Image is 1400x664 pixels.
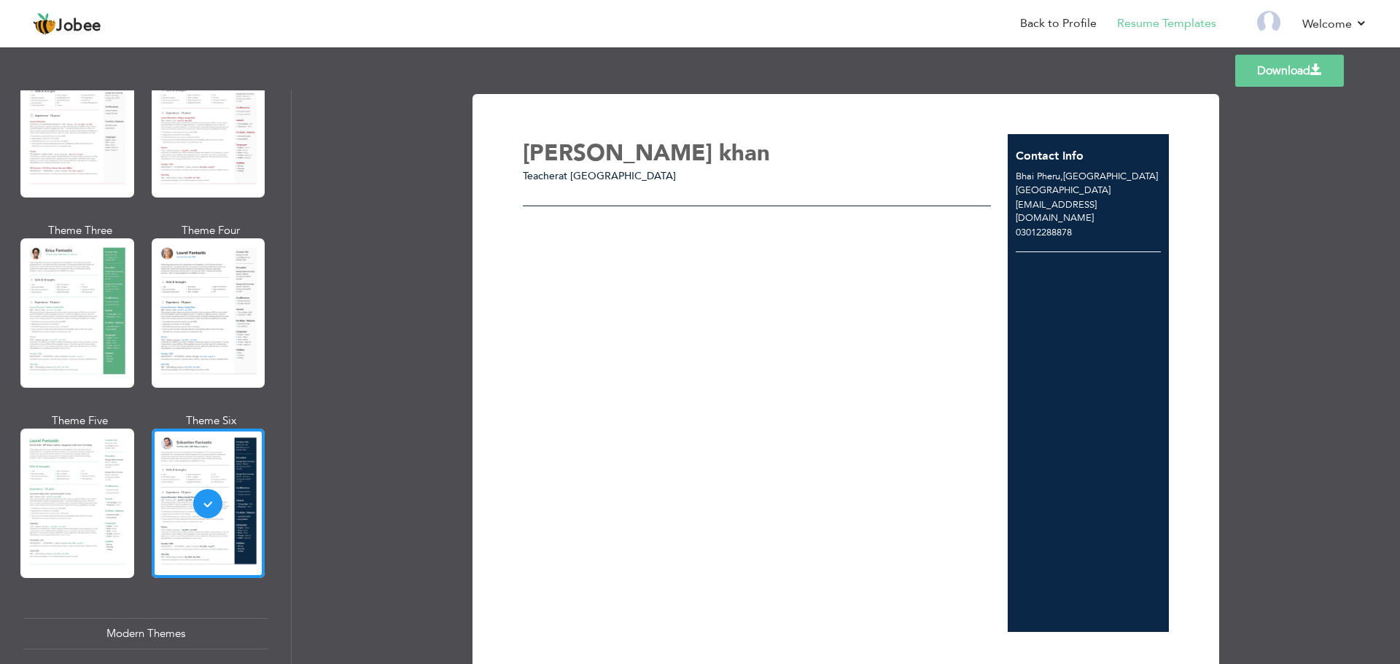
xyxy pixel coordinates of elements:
[523,169,559,183] span: Teacher
[23,413,137,429] div: Theme Five
[33,12,101,36] a: Jobee
[719,138,770,168] span: khan
[1060,170,1063,183] span: ,
[1008,170,1170,197] div: [GEOGRAPHIC_DATA]
[33,12,56,36] img: jobee.io
[56,18,101,34] span: Jobee
[1016,226,1072,239] span: 03012288878
[1016,148,1084,164] span: Contact Info
[155,223,268,238] div: Theme Four
[23,618,268,649] div: Modern Themes
[155,413,268,429] div: Theme Six
[1257,11,1280,34] img: Profile Img
[559,169,676,183] span: at [GEOGRAPHIC_DATA]
[1020,15,1097,32] a: Back to Profile
[1302,15,1367,33] a: Welcome
[1235,55,1344,87] a: Download
[1016,198,1097,225] span: [EMAIL_ADDRESS][DOMAIN_NAME]
[1117,15,1216,32] a: Resume Templates
[1016,170,1060,183] span: Bhai Pheru
[1016,184,1111,197] span: [GEOGRAPHIC_DATA]
[523,138,712,168] span: [PERSON_NAME]
[23,223,137,238] div: Theme Three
